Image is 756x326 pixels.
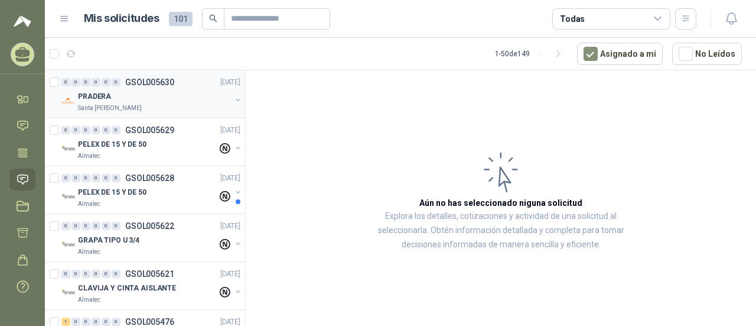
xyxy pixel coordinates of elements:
[71,318,80,326] div: 0
[220,269,240,280] p: [DATE]
[71,270,80,278] div: 0
[78,104,142,113] p: Santa [PERSON_NAME]
[82,270,90,278] div: 0
[78,283,176,294] p: CLAVIJA Y CINTA AISLANTE
[102,222,110,230] div: 0
[112,174,120,182] div: 0
[220,221,240,232] p: [DATE]
[125,78,174,86] p: GSOL005630
[61,78,70,86] div: 0
[92,222,100,230] div: 0
[102,270,110,278] div: 0
[71,78,80,86] div: 0
[672,43,742,65] button: No Leídos
[78,187,146,198] p: PELEX DE 15 Y DE 50
[78,199,100,209] p: Almatec
[82,126,90,134] div: 0
[61,286,76,300] img: Company Logo
[102,174,110,182] div: 0
[125,174,174,182] p: GSOL005628
[419,196,582,209] h3: Aún no has seleccionado niguna solicitud
[102,78,110,86] div: 0
[92,318,100,326] div: 0
[78,235,139,246] p: GRAPA TIPO U 3/4
[61,75,243,113] a: 0 0 0 0 0 0 GSOL005630[DATE] Company LogoPRADERASanta [PERSON_NAME]
[92,126,100,134] div: 0
[112,318,120,326] div: 0
[169,12,193,26] span: 101
[78,295,100,305] p: Almatec
[560,12,585,25] div: Todas
[61,222,70,230] div: 0
[61,171,243,209] a: 0 0 0 0 0 0 GSOL005628[DATE] Company LogoPELEX DE 15 Y DE 50Almatec
[577,43,663,65] button: Asignado a mi
[364,209,638,252] p: Explora los detalles, cotizaciones y actividad de una solicitud al seleccionarla. Obtén informaci...
[220,173,240,184] p: [DATE]
[92,174,100,182] div: 0
[92,270,100,278] div: 0
[78,91,111,102] p: PRADERA
[82,318,90,326] div: 0
[220,125,240,136] p: [DATE]
[220,77,240,88] p: [DATE]
[112,78,120,86] div: 0
[71,222,80,230] div: 0
[61,126,70,134] div: 0
[78,151,100,161] p: Almatec
[61,270,70,278] div: 0
[102,126,110,134] div: 0
[495,44,568,63] div: 1 - 50 de 149
[14,14,31,28] img: Logo peakr
[61,123,243,161] a: 0 0 0 0 0 0 GSOL005629[DATE] Company LogoPELEX DE 15 Y DE 50Almatec
[61,94,76,108] img: Company Logo
[78,247,100,257] p: Almatec
[209,14,217,22] span: search
[125,270,174,278] p: GSOL005621
[112,126,120,134] div: 0
[82,78,90,86] div: 0
[112,270,120,278] div: 0
[61,267,243,305] a: 0 0 0 0 0 0 GSOL005621[DATE] Company LogoCLAVIJA Y CINTA AISLANTEAlmatec
[61,219,243,257] a: 0 0 0 0 0 0 GSOL005622[DATE] Company LogoGRAPA TIPO U 3/4Almatec
[61,142,76,156] img: Company Logo
[125,222,174,230] p: GSOL005622
[71,126,80,134] div: 0
[125,126,174,134] p: GSOL005629
[61,238,76,252] img: Company Logo
[61,318,70,326] div: 1
[125,318,174,326] p: GSOL005476
[82,174,90,182] div: 0
[102,318,110,326] div: 0
[92,78,100,86] div: 0
[82,222,90,230] div: 0
[112,222,120,230] div: 0
[78,139,146,150] p: PELEX DE 15 Y DE 50
[71,174,80,182] div: 0
[61,174,70,182] div: 0
[84,10,159,27] h1: Mis solicitudes
[61,190,76,204] img: Company Logo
